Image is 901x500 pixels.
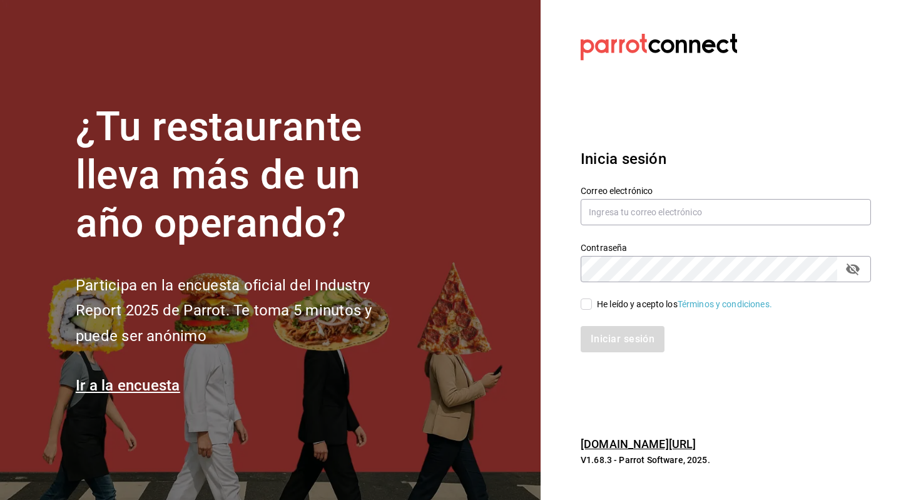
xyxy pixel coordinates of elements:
[76,103,414,247] h1: ¿Tu restaurante lleva más de un año operando?
[581,243,871,252] label: Contraseña
[678,299,772,309] a: Términos y condiciones.
[76,273,414,349] h2: Participa en la encuesta oficial del Industry Report 2025 de Parrot. Te toma 5 minutos y puede se...
[842,258,863,280] button: passwordField
[581,454,871,466] p: V1.68.3 - Parrot Software, 2025.
[76,377,180,394] a: Ir a la encuesta
[581,199,871,225] input: Ingresa tu correo electrónico
[581,186,871,195] label: Correo electrónico
[597,298,772,311] div: He leído y acepto los
[581,437,696,451] a: [DOMAIN_NAME][URL]
[581,148,871,170] h3: Inicia sesión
